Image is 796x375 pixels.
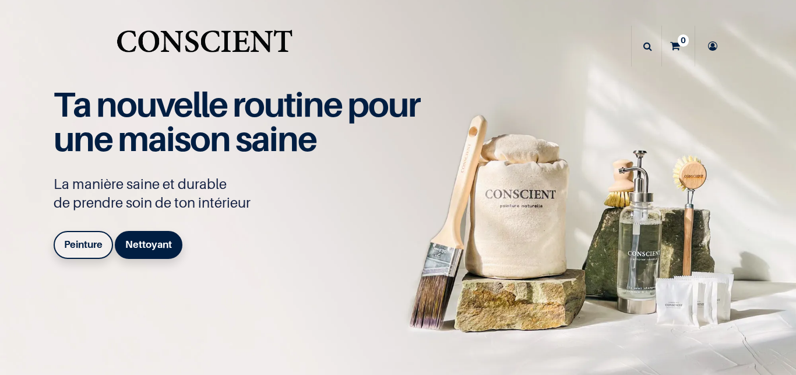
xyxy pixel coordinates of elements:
a: 0 [662,26,695,66]
a: Nettoyant [115,231,182,259]
img: Conscient [114,23,294,69]
sup: 0 [678,34,689,46]
a: Peinture [54,231,113,259]
b: Nettoyant [125,239,172,250]
b: Peinture [64,239,103,250]
a: Logo of Conscient [114,23,294,69]
span: Ta nouvelle routine pour une maison saine [54,83,420,159]
p: La manière saine et durable de prendre soin de ton intérieur [54,175,432,212]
